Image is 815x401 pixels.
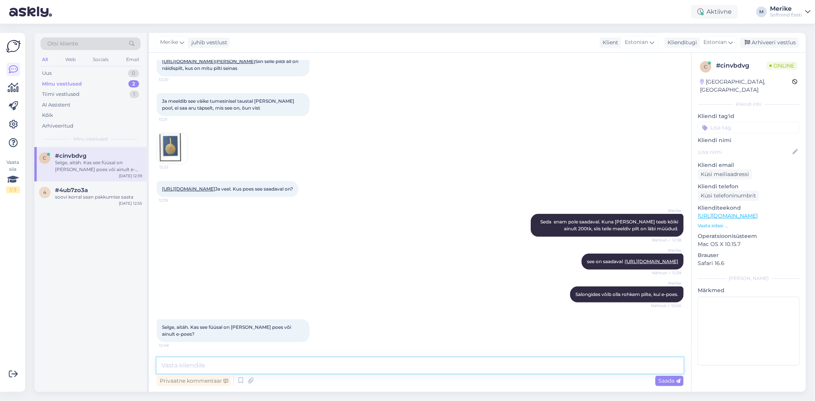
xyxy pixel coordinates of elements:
[587,259,678,264] span: see on saadaval :
[698,161,800,169] p: Kliendi email
[766,61,797,70] span: Online
[770,6,810,18] a: MerikeSoftrend Eesti
[130,91,139,98] div: 1
[162,324,292,337] span: Selge, aitäh. Kas see füüsal on [PERSON_NAME] poes või ainult e-poes?
[64,55,77,65] div: Web
[653,280,681,286] span: Merike
[6,159,20,193] div: Vaata siia
[119,173,142,179] div: [DATE] 12:39
[704,64,708,70] span: c
[652,270,681,276] span: Nähtud ✓ 12:39
[700,78,792,94] div: [GEOGRAPHIC_DATA], [GEOGRAPHIC_DATA]
[625,38,648,47] span: Estonian
[128,70,139,77] div: 0
[698,191,759,201] div: Küsi telefoninumbrit
[188,39,227,47] div: juhib vestlust
[55,187,88,194] span: #4ub7zo3a
[42,122,73,130] div: Arhiveeritud
[42,112,53,119] div: Kõik
[159,116,188,122] span: 12:21
[698,136,800,144] p: Kliendi nimi
[157,376,231,386] div: Privaatne kommentaar
[162,58,255,64] a: [URL][DOMAIN_NAME][PERSON_NAME]
[664,39,697,47] div: Klienditugi
[128,80,139,88] div: 2
[41,55,49,65] div: All
[698,122,800,133] input: Lisa tag
[119,200,142,206] div: [DATE] 12:55
[698,112,800,120] p: Kliendi tag'id
[653,208,681,213] span: Merike
[43,189,46,195] span: 4
[159,77,188,82] span: 12:20
[698,212,758,219] a: [URL][DOMAIN_NAME]
[42,80,82,88] div: Minu vestlused
[698,259,800,267] p: Safari 16.6
[698,204,800,212] p: Klienditeekond
[770,6,802,12] div: Merike
[698,222,800,229] p: Vaata edasi ...
[162,186,215,192] a: [URL][DOMAIN_NAME]
[651,303,681,309] span: Nähtud ✓ 12:40
[652,237,681,243] span: Nähtud ✓ 12:38
[55,152,86,159] span: #cinvbdvg
[159,343,188,348] span: 12:48
[703,38,727,47] span: Estonian
[698,240,800,248] p: Mac OS X 10.15.7
[42,101,70,109] div: AI Assistent
[125,55,141,65] div: Email
[43,155,47,161] span: c
[55,194,142,200] div: soovi korral saan pakkumise saata
[540,219,679,231] span: Seda enam pole saadaval. Kuna [PERSON_NAME] teeb kõiki ainult 200tk, siis teile meeldiv pilt on l...
[162,98,295,111] span: Ja meeldib see väike tumesinisel taustal [PERSON_NAME] pool, ei saa aru täpselt, mis see on, õun ...
[698,232,800,240] p: Operatsioonisüsteem
[42,70,52,77] div: Uus
[47,40,78,48] span: Otsi kliente
[653,247,681,253] span: Merike
[625,259,678,264] a: [URL][DOMAIN_NAME]
[6,39,21,53] img: Askly Logo
[600,39,618,47] div: Klient
[698,169,752,179] div: Küsi meiliaadressi
[162,186,293,192] span: Ja veel. Kus poes see saadaval on?
[159,164,188,170] span: 12:22
[740,37,799,48] div: Arhiveeri vestlus
[160,38,178,47] span: Merike
[698,251,800,259] p: Brauser
[716,61,766,70] div: # cinvbdvg
[42,91,79,98] div: Tiimi vestlused
[159,197,188,203] span: 12:35
[73,136,108,142] span: Minu vestlused
[658,377,681,384] span: Saada
[698,148,791,156] input: Lisa nimi
[698,275,800,282] div: [PERSON_NAME]
[698,183,800,191] p: Kliendi telefon
[698,101,800,108] div: Kliendi info
[575,291,678,297] span: Salongides võib olla rohkem pilte, kui e-poes.
[698,286,800,294] p: Märkmed
[691,5,738,19] div: Aktiivne
[6,186,20,193] div: 1 / 3
[770,12,802,18] div: Softrend Eesti
[55,159,142,173] div: Selge, aitäh. Kas see füüsal on [PERSON_NAME] poes või ainult e-poes?
[756,6,767,17] div: M
[91,55,110,65] div: Socials
[157,133,188,164] img: Attachment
